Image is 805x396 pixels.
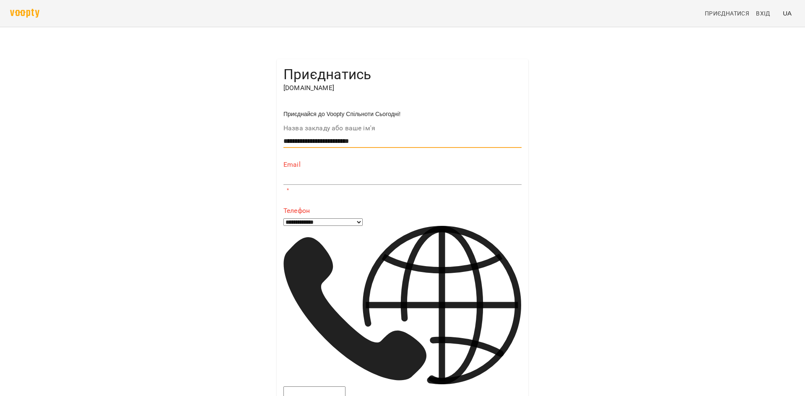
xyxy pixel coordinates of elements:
[283,218,363,226] select: Phone number country
[783,9,792,18] span: UA
[283,66,522,83] h4: Приєднатись
[283,83,522,93] p: [DOMAIN_NAME]
[756,8,770,18] span: Вхід
[779,5,795,21] button: UA
[283,125,522,132] label: Назва закладу або ваше ім'я
[10,9,39,18] img: voopty.png
[753,6,779,21] a: Вхід
[283,161,522,168] label: Email
[283,207,522,214] label: Телефон
[701,6,753,21] a: Приєднатися
[705,8,749,18] span: Приєднатися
